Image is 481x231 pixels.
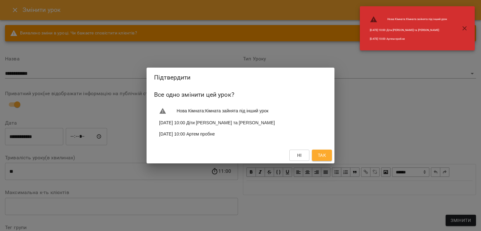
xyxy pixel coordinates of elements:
[312,150,332,161] button: Так
[365,34,452,44] li: [DATE] 10:00 Артем пробне
[365,13,452,26] li: Нова Кімната : Кімната зайнята під інший урок
[154,73,327,82] h2: Підтвердити
[297,151,302,159] span: Ні
[154,90,327,100] h6: Все одно змінити цей урок?
[154,117,327,128] li: [DATE] 10:00 Діти [PERSON_NAME] та [PERSON_NAME]
[289,150,309,161] button: Ні
[365,26,452,35] li: [DATE] 10:00 Діти [PERSON_NAME] та [PERSON_NAME]
[318,151,326,159] span: Так
[154,105,327,117] li: Нова Кімната : Кімната зайнята під інший урок
[154,128,327,140] li: [DATE] 10:00 Артем пробне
